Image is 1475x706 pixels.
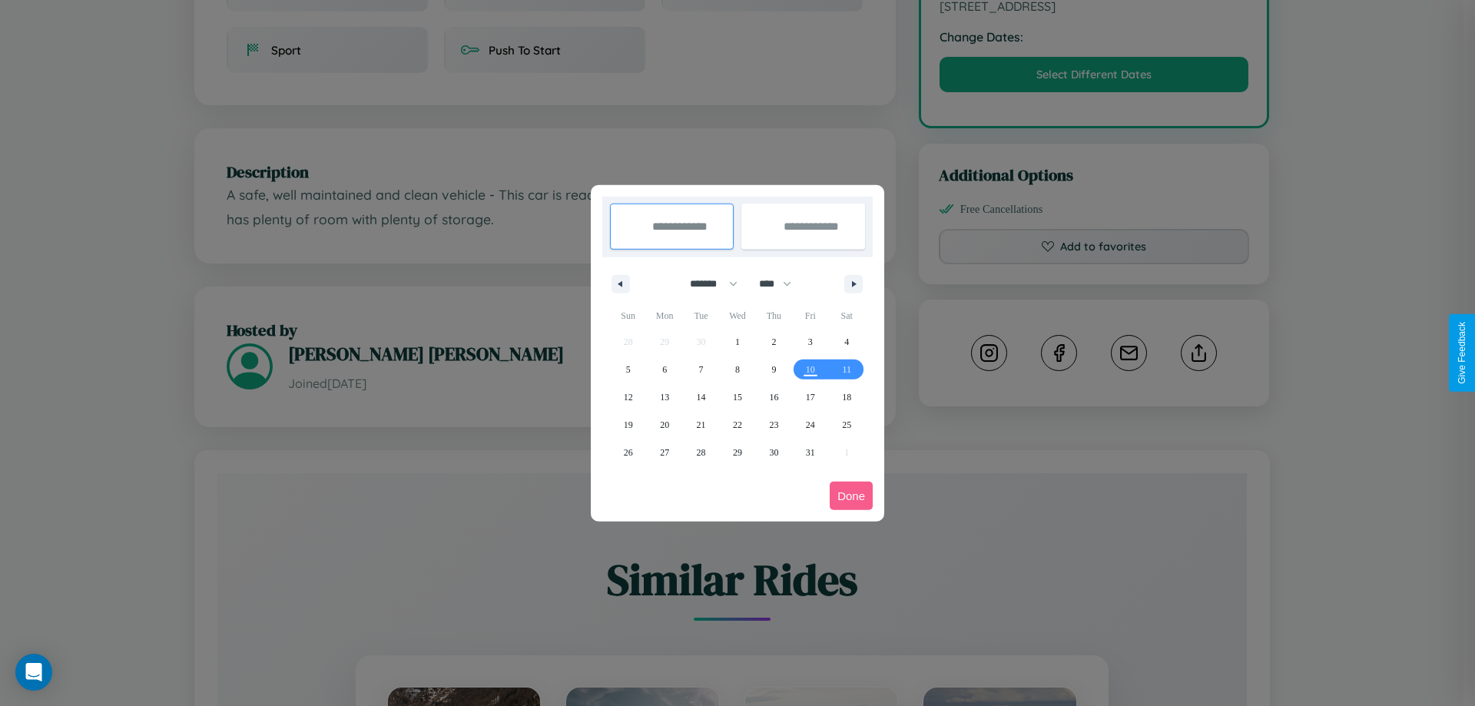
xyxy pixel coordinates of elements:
[756,383,792,411] button: 16
[697,383,706,411] span: 14
[660,383,669,411] span: 13
[683,383,719,411] button: 14
[792,439,828,466] button: 31
[699,356,704,383] span: 7
[719,328,755,356] button: 1
[829,383,865,411] button: 18
[829,411,865,439] button: 25
[660,411,669,439] span: 20
[756,328,792,356] button: 2
[646,356,682,383] button: 6
[719,356,755,383] button: 8
[735,356,740,383] span: 8
[646,303,682,328] span: Mon
[756,303,792,328] span: Thu
[610,356,646,383] button: 5
[771,356,776,383] span: 9
[719,411,755,439] button: 22
[829,303,865,328] span: Sat
[842,383,851,411] span: 18
[792,303,828,328] span: Fri
[610,439,646,466] button: 26
[733,411,742,439] span: 22
[719,439,755,466] button: 29
[697,439,706,466] span: 28
[769,411,778,439] span: 23
[769,439,778,466] span: 30
[806,383,815,411] span: 17
[792,411,828,439] button: 24
[733,439,742,466] span: 29
[829,356,865,383] button: 11
[733,383,742,411] span: 15
[756,411,792,439] button: 23
[683,439,719,466] button: 28
[769,383,778,411] span: 16
[829,328,865,356] button: 4
[626,356,631,383] span: 5
[646,439,682,466] button: 27
[697,411,706,439] span: 21
[646,411,682,439] button: 20
[683,356,719,383] button: 7
[624,439,633,466] span: 26
[844,328,849,356] span: 4
[771,328,776,356] span: 2
[1457,322,1467,384] div: Give Feedback
[842,411,851,439] span: 25
[15,654,52,691] div: Open Intercom Messenger
[806,411,815,439] span: 24
[610,411,646,439] button: 19
[683,303,719,328] span: Tue
[806,356,815,383] span: 10
[842,356,851,383] span: 11
[792,328,828,356] button: 3
[735,328,740,356] span: 1
[756,356,792,383] button: 9
[792,383,828,411] button: 17
[624,383,633,411] span: 12
[719,303,755,328] span: Wed
[719,383,755,411] button: 15
[662,356,667,383] span: 6
[610,383,646,411] button: 12
[792,356,828,383] button: 10
[808,328,813,356] span: 3
[610,303,646,328] span: Sun
[683,411,719,439] button: 21
[660,439,669,466] span: 27
[806,439,815,466] span: 31
[756,439,792,466] button: 30
[830,482,873,510] button: Done
[646,383,682,411] button: 13
[624,411,633,439] span: 19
